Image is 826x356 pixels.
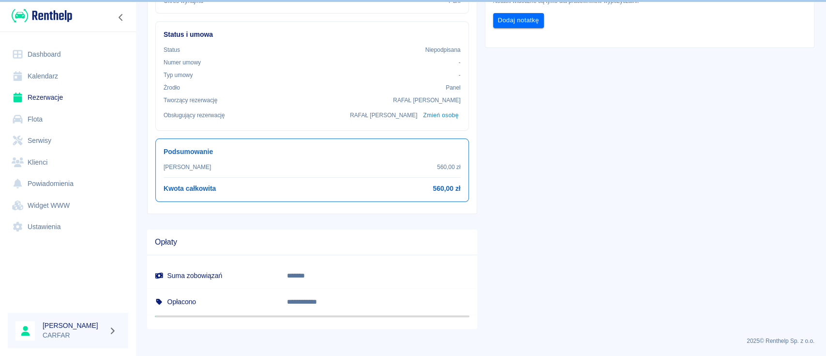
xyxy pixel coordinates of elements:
button: Zmień osobę [421,108,460,123]
a: Flota [8,108,128,130]
h6: Opłacono [155,297,271,307]
a: Dashboard [8,44,128,65]
p: Panel [446,83,461,92]
p: CARFAR [43,330,105,341]
button: Dodaj notatkę [493,13,544,28]
span: Opłaty [155,237,469,247]
a: Serwisy [8,130,128,152]
a: Rezerwacje [8,87,128,108]
span: Nadpłata: 0,00 zł [155,315,469,317]
p: 2025 © Renthelp Sp. z o.o. [147,337,814,345]
h6: Status i umowa [164,30,461,40]
p: 560,00 zł [437,163,460,171]
p: Żrodło [164,83,180,92]
h6: 560,00 zł [433,184,460,194]
a: Klienci [8,152,128,173]
a: Widget WWW [8,195,128,217]
a: Kalendarz [8,65,128,87]
h6: [PERSON_NAME] [43,321,105,330]
p: Typ umowy [164,71,193,79]
p: Tworzący rezerwację [164,96,217,105]
p: - [459,58,461,67]
img: Renthelp logo [12,8,72,24]
a: Ustawienia [8,216,128,238]
p: [PERSON_NAME] [164,163,211,171]
h6: Suma zobowiązań [155,271,271,280]
p: Obsługujący rezerwację [164,111,225,120]
p: Numer umowy [164,58,201,67]
p: - [459,71,461,79]
h6: Kwota całkowita [164,184,216,194]
button: Zwiń nawigację [114,11,128,24]
p: Status [164,46,180,54]
p: RAFAŁ [PERSON_NAME] [350,111,417,120]
a: Renthelp logo [8,8,72,24]
p: RAFAŁ [PERSON_NAME] [393,96,460,105]
h6: Podsumowanie [164,147,461,157]
p: Niepodpisana [425,46,461,54]
a: Powiadomienia [8,173,128,195]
